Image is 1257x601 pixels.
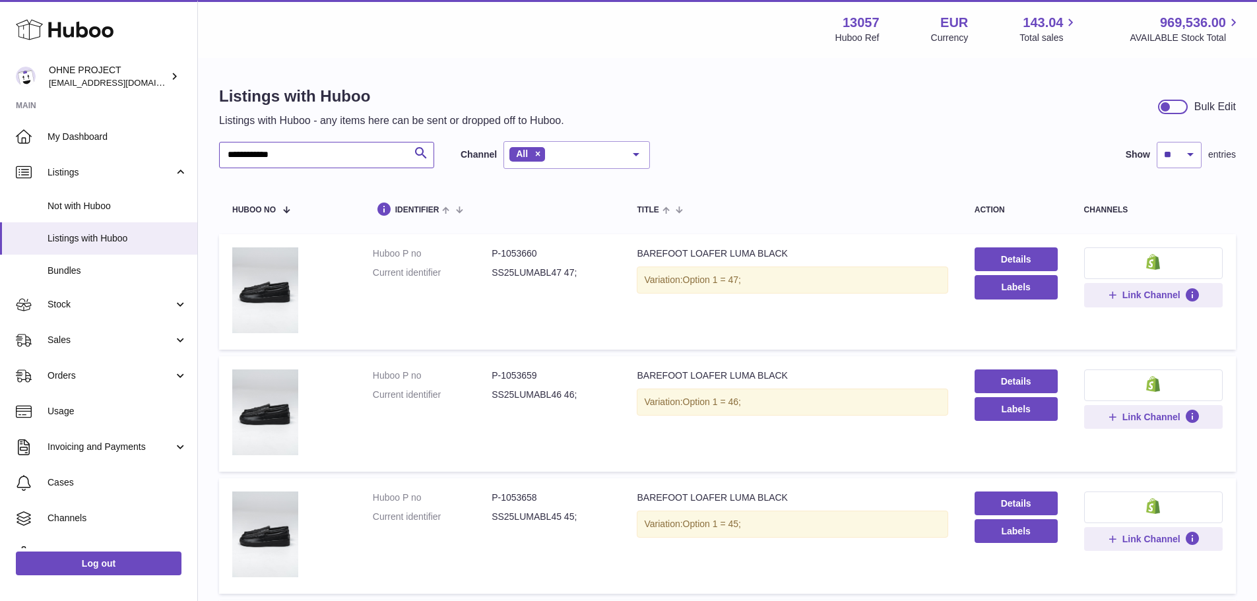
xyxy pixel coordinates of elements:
a: Details [975,491,1058,515]
dd: SS25LUMABL45 45; [492,511,610,523]
button: Labels [975,397,1058,421]
div: action [975,206,1058,214]
span: Orders [48,369,174,382]
img: shopify-small.png [1146,376,1160,392]
a: 143.04 Total sales [1019,14,1078,44]
button: Link Channel [1084,405,1223,429]
span: Option 1 = 45; [683,519,741,529]
img: BAREFOOT LOAFER LUMA BLACK [232,491,298,577]
span: My Dashboard [48,131,187,143]
dd: SS25LUMABL47 47; [492,267,610,279]
span: identifier [395,206,439,214]
div: Variation: [637,511,948,538]
span: Stock [48,298,174,311]
span: [EMAIL_ADDRESS][DOMAIN_NAME] [49,77,194,88]
div: channels [1084,206,1223,214]
dd: P-1053658 [492,491,610,504]
div: Huboo Ref [835,32,880,44]
span: All [516,148,528,159]
dt: Huboo P no [373,369,492,382]
button: Labels [975,519,1058,543]
span: Invoicing and Payments [48,441,174,453]
a: Details [975,247,1058,271]
span: 969,536.00 [1160,14,1226,32]
p: Listings with Huboo - any items here can be sent or dropped off to Huboo. [219,113,564,128]
dd: P-1053659 [492,369,610,382]
span: AVAILABLE Stock Total [1130,32,1241,44]
img: shopify-small.png [1146,498,1160,514]
dt: Huboo P no [373,247,492,260]
h1: Listings with Huboo [219,86,564,107]
span: Usage [48,405,187,418]
strong: 13057 [843,14,880,32]
span: Link Channel [1122,411,1180,423]
span: entries [1208,148,1236,161]
dt: Huboo P no [373,491,492,504]
dt: Current identifier [373,389,492,401]
dd: P-1053660 [492,247,610,260]
a: 969,536.00 AVAILABLE Stock Total [1130,14,1241,44]
div: OHNE PROJECT [49,64,168,89]
a: Log out [16,552,181,575]
div: Currency [931,32,969,44]
img: shopify-small.png [1146,254,1160,270]
div: BAREFOOT LOAFER LUMA BLACK [637,491,948,504]
dt: Current identifier [373,267,492,279]
span: Listings [48,166,174,179]
span: 143.04 [1023,14,1063,32]
span: Huboo no [232,206,276,214]
span: title [637,206,659,214]
span: Option 1 = 46; [683,396,741,407]
div: BAREFOOT LOAFER LUMA BLACK [637,369,948,382]
span: Sales [48,334,174,346]
span: Link Channel [1122,533,1180,545]
span: Listings with Huboo [48,232,187,245]
span: Cases [48,476,187,489]
span: Option 1 = 47; [683,274,741,285]
label: Channel [461,148,497,161]
img: BAREFOOT LOAFER LUMA BLACK [232,369,298,455]
a: Details [975,369,1058,393]
button: Link Channel [1084,283,1223,307]
span: Total sales [1019,32,1078,44]
button: Link Channel [1084,527,1223,551]
label: Show [1126,148,1150,161]
span: Settings [48,548,187,560]
div: Variation: [637,389,948,416]
div: Variation: [637,267,948,294]
dt: Current identifier [373,511,492,523]
div: Bulk Edit [1194,100,1236,114]
button: Labels [975,275,1058,299]
span: Bundles [48,265,187,277]
span: Not with Huboo [48,200,187,212]
img: internalAdmin-13057@internal.huboo.com [16,67,36,86]
dd: SS25LUMABL46 46; [492,389,610,401]
span: Channels [48,512,187,524]
strong: EUR [940,14,968,32]
div: BAREFOOT LOAFER LUMA BLACK [637,247,948,260]
img: BAREFOOT LOAFER LUMA BLACK [232,247,298,333]
span: Link Channel [1122,289,1180,301]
